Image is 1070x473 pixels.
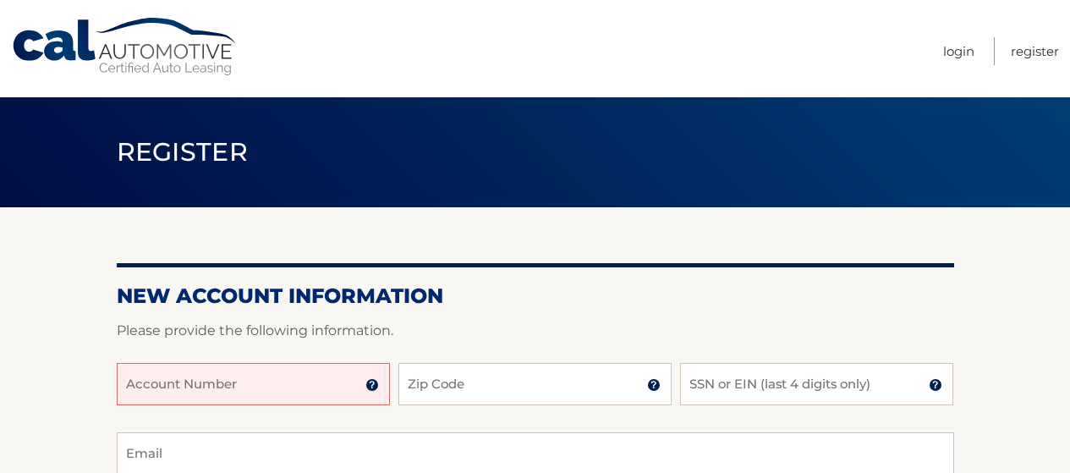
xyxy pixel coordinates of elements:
input: Account Number [117,363,390,405]
img: tooltip.svg [365,378,379,392]
img: tooltip.svg [647,378,661,392]
span: Register [117,136,249,168]
a: Register [1011,37,1059,65]
input: SSN or EIN (last 4 digits only) [680,363,953,405]
a: Cal Automotive [11,17,239,77]
input: Zip Code [398,363,672,405]
h2: New Account Information [117,283,954,309]
img: tooltip.svg [929,378,942,392]
a: Login [943,37,974,65]
p: Please provide the following information. [117,319,954,343]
